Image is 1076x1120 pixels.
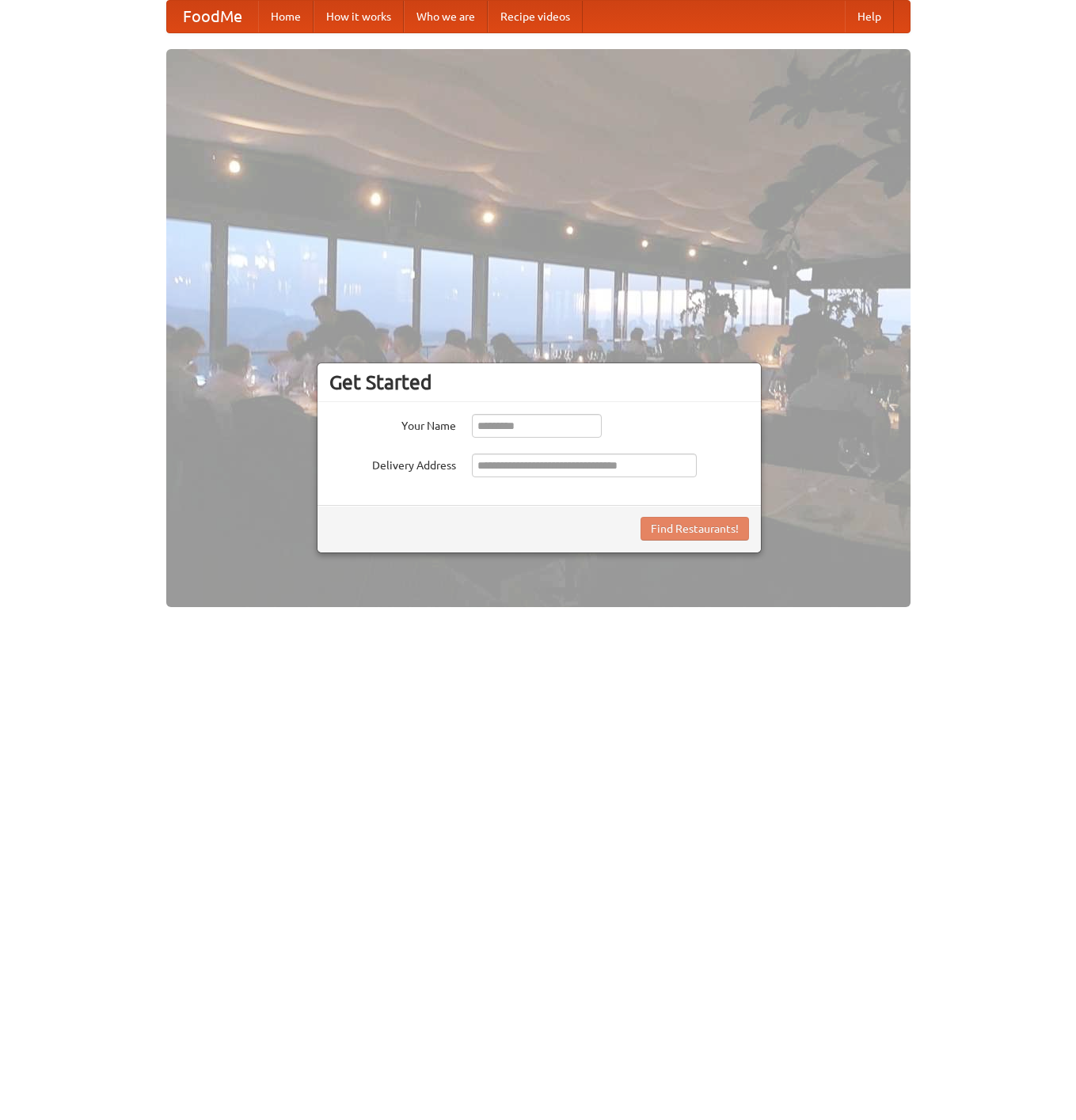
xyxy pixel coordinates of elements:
[488,1,583,32] a: Recipe videos
[845,1,894,32] a: Help
[641,517,749,541] button: Find Restaurants!
[404,1,488,32] a: Who we are
[167,1,258,32] a: FoodMe
[329,414,456,434] label: Your Name
[329,454,456,473] label: Delivery Address
[258,1,314,32] a: Home
[314,1,404,32] a: How it works
[329,370,749,394] h3: Get Started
